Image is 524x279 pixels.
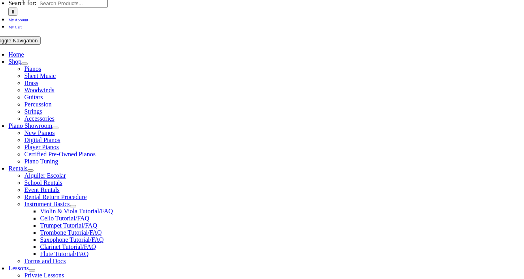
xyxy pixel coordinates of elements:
[24,115,54,122] a: Accessories
[40,208,113,214] a: Violin & Viola Tutorial/FAQ
[8,25,22,29] span: My Cart
[8,51,24,58] a: Home
[21,63,28,65] button: Open submenu of Shop
[40,251,88,257] a: Flute Tutorial/FAQ
[8,265,29,271] a: Lessons
[8,165,27,172] a: Rentals
[52,127,58,129] button: Open submenu of Piano Showroom
[70,205,76,207] button: Open submenu of Instrument Basics
[8,18,28,22] span: My Account
[24,101,51,108] a: Percussion
[40,243,96,250] a: Clarinet Tutorial/FAQ
[24,179,62,186] a: School Rentals
[40,222,97,229] a: Trumpet Tutorial/FAQ
[24,272,64,279] a: Private Lessons
[24,194,86,200] a: Rental Return Procedure
[24,186,59,193] a: Event Rentals
[24,80,38,86] a: Brass
[24,137,60,143] a: Digital Pianos
[29,269,35,271] button: Open submenu of Lessons
[24,151,95,158] a: Certified Pre-Owned Pianos
[8,23,22,30] a: My Cart
[24,94,43,101] a: Guitars
[24,108,42,115] a: Strings
[24,65,41,72] a: Pianos
[40,215,89,222] a: Cello Tutorial/FAQ
[8,122,52,129] a: Piano Showroom
[24,172,66,179] a: Alquiler Escolar
[27,169,34,172] button: Open submenu of Rentals
[24,144,59,150] a: Player Pianos
[24,87,54,93] a: Woodwinds
[24,72,56,79] a: Sheet Music
[24,201,69,207] a: Instrument Basics
[8,58,21,65] a: Shop
[24,129,54,136] a: New Pianos
[24,158,58,165] a: Piano Tuning
[40,236,103,243] a: Saxophone Tutorial/FAQ
[40,229,101,236] a: Trombone Tutorial/FAQ
[8,16,28,23] a: My Account
[24,258,66,264] a: Forms and Docs
[8,8,17,16] input: Search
